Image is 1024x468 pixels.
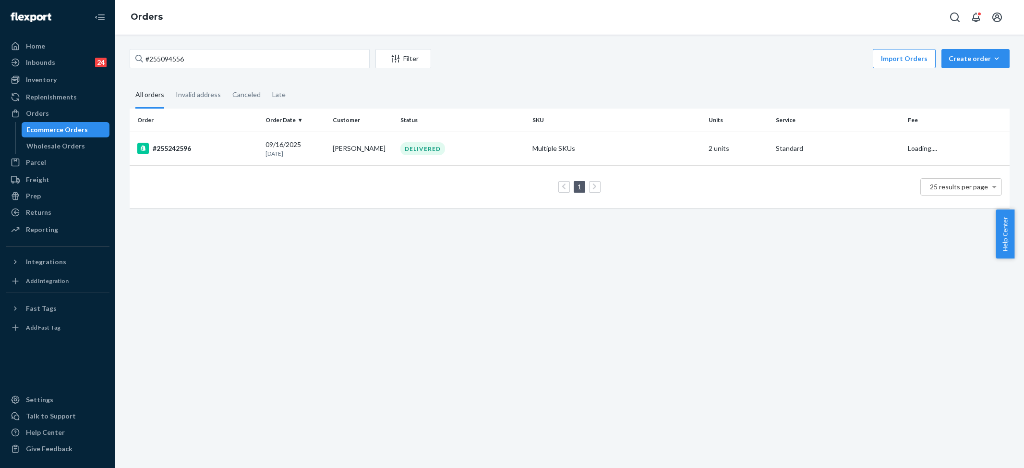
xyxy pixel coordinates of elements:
[397,109,529,132] th: Status
[6,392,109,407] a: Settings
[375,49,431,68] button: Filter
[6,155,109,170] a: Parcel
[26,158,46,167] div: Parcel
[176,82,221,107] div: Invalid address
[26,109,49,118] div: Orders
[6,222,109,237] a: Reporting
[26,141,85,151] div: Wholesale Orders
[26,304,57,313] div: Fast Tags
[333,116,393,124] div: Customer
[90,8,109,27] button: Close Navigation
[26,125,88,135] div: Ecommerce Orders
[131,12,163,22] a: Orders
[329,132,397,165] td: [PERSON_NAME]
[232,82,261,107] div: Canceled
[996,209,1014,259] button: Help Center
[22,138,110,154] a: Wholesale Orders
[22,122,110,137] a: Ecommerce Orders
[6,254,109,270] button: Integrations
[123,3,170,31] ol: breadcrumbs
[26,92,77,102] div: Replenishments
[265,149,325,158] p: [DATE]
[772,109,904,132] th: Service
[6,408,109,424] button: Talk to Support
[6,320,109,335] a: Add Fast Tag
[272,82,286,107] div: Late
[6,425,109,440] a: Help Center
[11,12,51,22] img: Flexport logo
[130,109,262,132] th: Order
[26,41,45,51] div: Home
[6,89,109,105] a: Replenishments
[529,109,705,132] th: SKU
[945,8,964,27] button: Open Search Box
[6,441,109,456] button: Give Feedback
[376,54,431,63] div: Filter
[6,172,109,187] a: Freight
[949,54,1002,63] div: Create order
[26,444,72,454] div: Give Feedback
[26,208,51,217] div: Returns
[6,273,109,289] a: Add Integration
[26,257,66,267] div: Integrations
[6,106,109,121] a: Orders
[705,109,772,132] th: Units
[135,82,164,109] div: All orders
[873,49,936,68] button: Import Orders
[26,277,69,285] div: Add Integration
[26,175,49,185] div: Freight
[930,183,988,191] span: 25 results per page
[904,109,1010,132] th: Fee
[400,142,445,155] div: DELIVERED
[6,55,109,70] a: Inbounds24
[137,143,258,154] div: #255242596
[963,439,1014,463] iframe: Opens a widget where you can chat to one of our agents
[26,58,55,67] div: Inbounds
[6,38,109,54] a: Home
[262,109,329,132] th: Order Date
[95,58,107,67] div: 24
[265,140,325,158] div: 09/16/2025
[529,132,705,165] td: Multiple SKUs
[26,411,76,421] div: Talk to Support
[988,8,1007,27] button: Open account menu
[6,188,109,204] a: Prep
[576,183,583,191] a: Page 1 is your current page
[776,144,900,153] p: Standard
[26,191,41,201] div: Prep
[6,72,109,87] a: Inventory
[6,205,109,220] a: Returns
[26,225,58,234] div: Reporting
[966,8,986,27] button: Open notifications
[26,75,57,85] div: Inventory
[941,49,1010,68] button: Create order
[705,132,772,165] td: 2 units
[6,301,109,316] button: Fast Tags
[904,132,1010,165] td: Loading....
[26,395,53,405] div: Settings
[26,428,65,437] div: Help Center
[130,49,370,68] input: Search orders
[26,323,60,332] div: Add Fast Tag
